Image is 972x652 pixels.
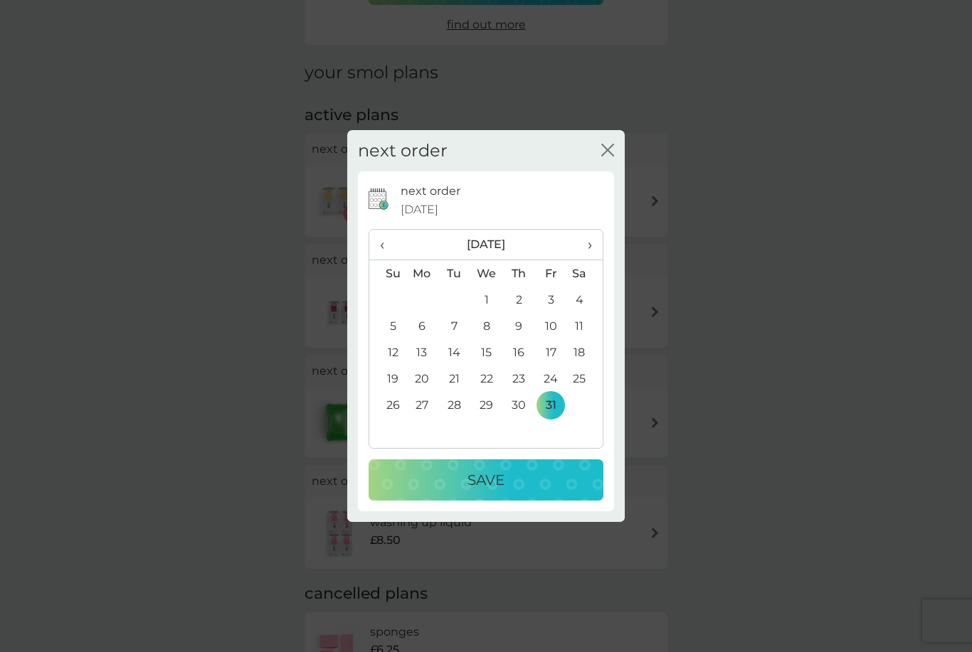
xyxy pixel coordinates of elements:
[503,365,535,392] td: 23
[438,392,470,418] td: 28
[470,313,503,339] td: 8
[567,287,603,313] td: 4
[503,260,535,287] th: Th
[369,260,406,287] th: Su
[406,339,438,365] td: 13
[401,201,438,219] span: [DATE]
[380,230,395,260] span: ‹
[438,339,470,365] td: 14
[470,260,503,287] th: We
[567,313,603,339] td: 11
[535,339,567,365] td: 17
[358,141,448,161] h2: next order
[369,365,406,392] td: 19
[401,182,460,201] p: next order
[535,260,567,287] th: Fr
[438,313,470,339] td: 7
[470,365,503,392] td: 22
[406,260,438,287] th: Mo
[406,365,438,392] td: 20
[503,392,535,418] td: 30
[503,313,535,339] td: 9
[470,392,503,418] td: 29
[406,392,438,418] td: 27
[578,230,592,260] span: ›
[535,287,567,313] td: 3
[369,339,406,365] td: 12
[406,313,438,339] td: 6
[470,339,503,365] td: 15
[535,392,567,418] td: 31
[535,365,567,392] td: 24
[503,287,535,313] td: 2
[535,313,567,339] td: 10
[438,260,470,287] th: Tu
[467,469,505,491] p: Save
[369,392,406,418] td: 26
[567,339,603,365] td: 18
[567,365,603,392] td: 25
[601,144,614,159] button: close
[369,313,406,339] td: 5
[503,339,535,365] td: 16
[406,230,567,260] th: [DATE]
[369,459,603,501] button: Save
[567,260,603,287] th: Sa
[438,365,470,392] td: 21
[470,287,503,313] td: 1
